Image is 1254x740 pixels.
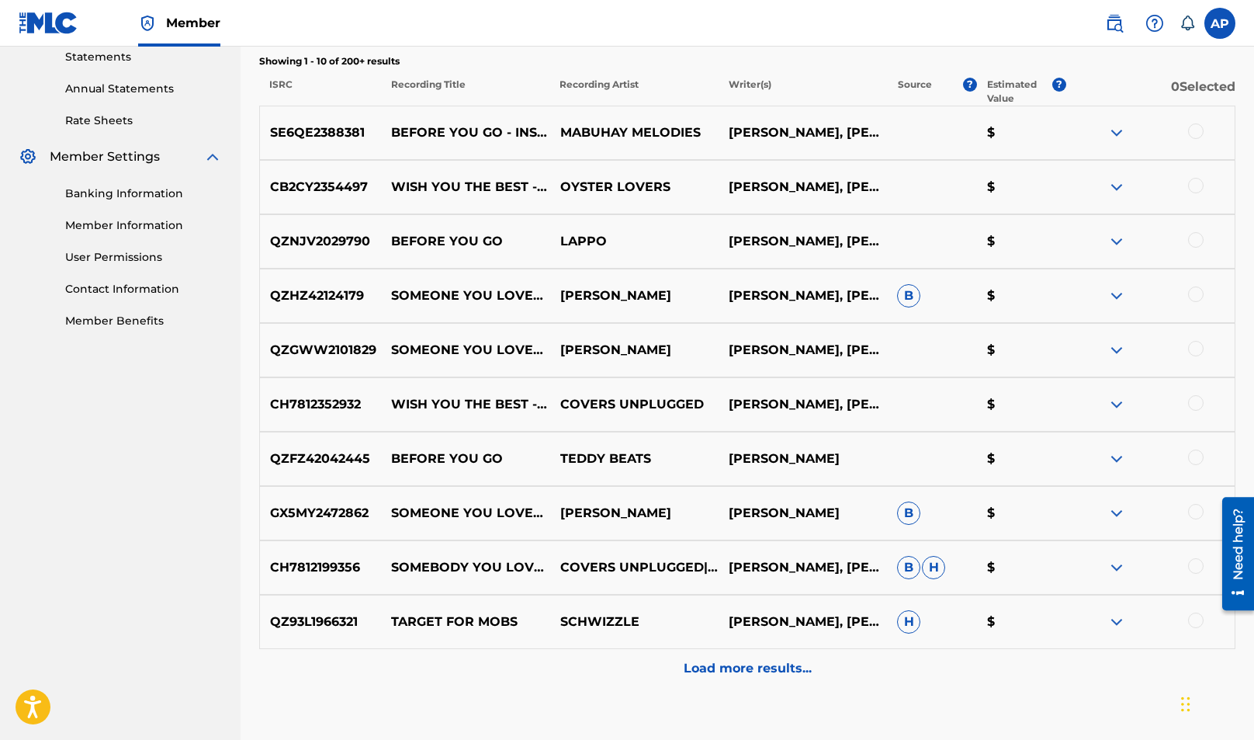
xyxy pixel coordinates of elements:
[1180,16,1195,31] div: Notifications
[1066,78,1235,106] p: 0 Selected
[381,232,549,251] p: BEFORE YOU GO
[549,395,718,414] p: COVERS UNPLUGGED
[549,178,718,196] p: OYSTER LOVERS
[260,395,381,414] p: CH7812352932
[976,341,1065,360] p: $
[976,232,1065,251] p: $
[65,249,222,266] a: User Permissions
[987,78,1052,106] p: Estimated Value
[719,232,887,251] p: [PERSON_NAME], [PERSON_NAME], [PERSON_NAME], [PERSON_NAME], [PERSON_NAME]
[719,178,887,196] p: [PERSON_NAME], [PERSON_NAME] HO, [PERSON_NAME], [PERSON_NAME]
[897,284,920,307] span: B
[138,14,157,33] img: Top Rightsholder
[1107,395,1126,414] img: expand
[719,450,887,468] p: [PERSON_NAME]
[549,504,718,523] p: [PERSON_NAME]
[1107,504,1126,523] img: expand
[549,123,718,142] p: MABUHAY MELODIES
[719,341,887,360] p: [PERSON_NAME], [PERSON_NAME], [PERSON_NAME], [PERSON_NAME], [PERSON_NAME]
[50,148,160,166] span: Member Settings
[976,558,1065,577] p: $
[381,504,549,523] p: SOMEONE YOU LOVED - NIGHTCORE
[260,178,381,196] p: CB2CY2354497
[1204,8,1235,39] div: User Menu
[897,610,920,634] span: H
[65,313,222,329] a: Member Benefits
[381,558,549,577] p: SOMEBODY YOU LOVED
[260,558,381,577] p: CH7812199356
[381,123,549,142] p: BEFORE YOU GO - INSTRUMENTAL VERSION
[381,178,549,196] p: WISH YOU THE BEST - PIANO VERSION
[260,504,381,523] p: GX5MY2472862
[549,558,718,577] p: COVERS UNPLUGGED|[PERSON_NAME]
[260,287,381,305] p: QZHZ42124179
[549,613,718,631] p: SCHWIZZLE
[381,287,549,305] p: SOMEONE YOU LOVED - COVER
[897,502,920,525] span: B
[166,14,220,32] span: Member
[259,78,380,106] p: ISRC
[1181,681,1190,728] div: Drag
[1107,287,1126,305] img: expand
[719,287,887,305] p: [PERSON_NAME], [PERSON_NAME], [PERSON_NAME], [PERSON_NAME], [PERSON_NAME]
[1099,8,1130,39] a: Public Search
[549,450,718,468] p: TEDDY BEATS
[381,450,549,468] p: BEFORE YOU GO
[1145,14,1164,33] img: help
[380,78,549,106] p: Recording Title
[1107,558,1126,577] img: expand
[684,659,812,678] p: Load more results...
[381,341,549,360] p: SOMEONE YOU LOVED (SAXOPHONE INSTRUMENTAL)
[65,113,222,129] a: Rate Sheets
[1107,613,1126,631] img: expand
[1139,8,1170,39] div: Help
[65,49,222,65] a: Statements
[719,123,887,142] p: [PERSON_NAME], [PERSON_NAME], [PERSON_NAME], [PERSON_NAME], [PERSON_NAME]
[65,217,222,234] a: Member Information
[976,287,1065,305] p: $
[65,186,222,202] a: Banking Information
[1107,178,1126,196] img: expand
[260,450,381,468] p: QZFZ42042445
[260,123,381,142] p: SE6QE2388381
[19,148,37,166] img: Member Settings
[1107,232,1126,251] img: expand
[1107,450,1126,468] img: expand
[65,281,222,297] a: Contact Information
[1107,341,1126,360] img: expand
[976,504,1065,523] p: $
[1107,123,1126,142] img: expand
[1211,492,1254,617] iframe: Resource Center
[719,504,887,523] p: [PERSON_NAME]
[381,613,549,631] p: TARGET FOR MOBS
[897,556,920,579] span: B
[1052,78,1066,92] span: ?
[381,395,549,414] p: WISH YOU THE BEST - SLOWED + REVERB
[259,54,1235,68] p: Showing 1 - 10 of 200+ results
[203,148,222,166] img: expand
[976,395,1065,414] p: $
[976,613,1065,631] p: $
[260,613,381,631] p: QZ93L1966321
[260,232,381,251] p: QZNJV2029790
[963,78,977,92] span: ?
[976,123,1065,142] p: $
[549,341,718,360] p: [PERSON_NAME]
[1105,14,1124,33] img: search
[65,81,222,97] a: Annual Statements
[719,558,887,577] p: [PERSON_NAME], [PERSON_NAME], [PERSON_NAME], [PERSON_NAME], [PERSON_NAME]
[976,450,1065,468] p: $
[898,78,932,106] p: Source
[19,12,78,34] img: MLC Logo
[549,232,718,251] p: LAPPO
[1176,665,1254,740] iframe: Chat Widget
[976,178,1065,196] p: $
[260,341,381,360] p: QZGWW2101829
[549,78,719,106] p: Recording Artist
[549,287,718,305] p: [PERSON_NAME]
[719,78,888,106] p: Writer(s)
[719,613,887,631] p: [PERSON_NAME], [PERSON_NAME], [PERSON_NAME], [PERSON_NAME], SCHWIZZLE, [PERSON_NAME]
